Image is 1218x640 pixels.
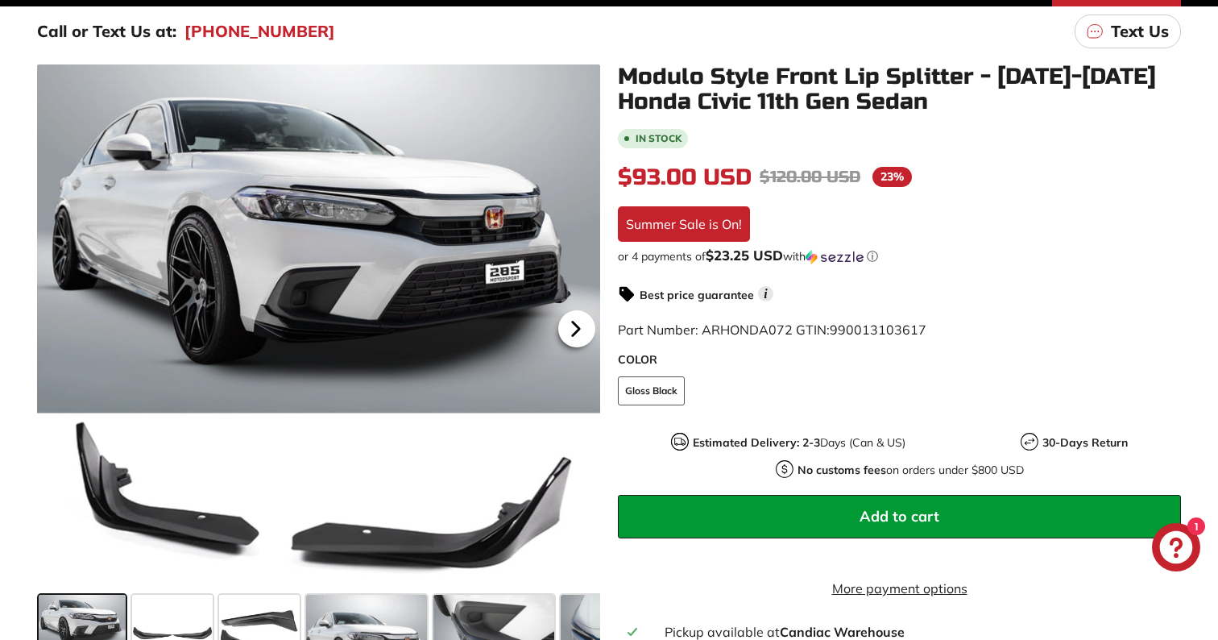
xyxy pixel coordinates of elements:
label: COLOR [618,351,1181,368]
p: Days (Can & US) [693,434,905,451]
b: In stock [636,134,681,143]
a: [PHONE_NUMBER] [184,19,335,44]
strong: Estimated Delivery: 2-3 [693,435,820,450]
div: or 4 payments of with [618,248,1181,264]
span: i [758,286,773,301]
a: More payment options [618,579,1181,598]
span: $93.00 USD [618,164,752,191]
strong: 30-Days Return [1042,435,1128,450]
span: 990013103617 [830,322,926,338]
span: 23% [872,167,912,187]
span: Add to cart [860,507,939,526]
strong: Best price guarantee [640,288,754,302]
p: Call or Text Us at: [37,19,176,44]
button: Add to cart [618,495,1181,538]
strong: Candiac Warehouse [780,624,905,640]
span: $23.25 USD [706,247,783,264]
inbox-online-store-chat: Shopify online store chat [1147,523,1205,576]
a: Text Us [1075,15,1181,48]
div: or 4 payments of$23.25 USDwithSezzle Click to learn more about Sezzle [618,248,1181,264]
span: Part Number: ARHONDA072 GTIN: [618,322,926,338]
p: on orders under $800 USD [797,462,1024,479]
div: Summer Sale is On! [618,206,750,242]
h1: Modulo Style Front Lip Splitter - [DATE]-[DATE] Honda Civic 11th Gen Sedan [618,64,1181,114]
span: $120.00 USD [760,167,860,187]
strong: No customs fees [797,463,886,477]
img: Sezzle [806,250,864,264]
p: Text Us [1111,19,1169,44]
